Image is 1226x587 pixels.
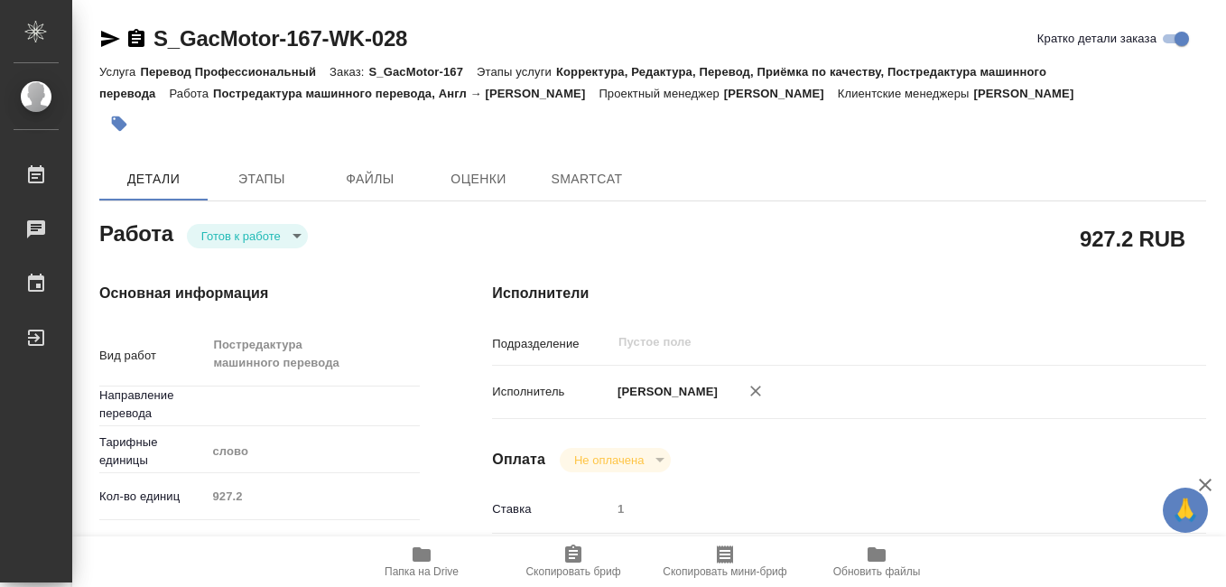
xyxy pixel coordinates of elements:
input: Пустое поле [617,331,1104,353]
p: Постредактура машинного перевода, Англ → [PERSON_NAME] [213,87,599,100]
input: Пустое поле [206,483,420,509]
button: Удалить исполнителя [736,371,776,411]
p: [PERSON_NAME] [973,87,1087,100]
button: 🙏 [1163,488,1208,533]
p: Ставка [492,500,611,518]
span: 🙏 [1170,491,1201,529]
p: Направление перевода [99,387,206,423]
p: S_GacMotor-167 [369,65,478,79]
button: Не оплачена [569,452,649,468]
p: Проектный менеджер [599,87,723,100]
div: Готов к работе [187,224,308,248]
div: слово [206,436,420,467]
span: Скопировать бриф [525,565,620,578]
button: Добавить тэг [99,104,139,144]
span: Файлы [327,168,413,191]
p: Исполнитель [492,383,611,401]
div: Готов к работе [560,448,671,472]
p: Тарифные единицы [99,433,206,470]
p: [PERSON_NAME] [724,87,838,100]
p: Этапы услуги [477,65,556,79]
h4: Основная информация [99,283,420,304]
h2: Работа [99,216,173,248]
p: Клиентские менеджеры [838,87,974,100]
span: Детали [110,168,197,191]
p: [PERSON_NAME] [611,383,718,401]
p: Заказ: [330,65,368,79]
p: Перевод Профессиональный [140,65,330,79]
h4: Исполнители [492,283,1206,304]
button: Обновить файлы [801,536,952,587]
p: Общая тематика [99,535,206,553]
h2: 927.2 RUB [1080,223,1185,254]
p: Работа [169,87,213,100]
div: Техника [206,528,420,559]
button: Папка на Drive [346,536,497,587]
a: S_GacMotor-167-WK-028 [153,26,407,51]
span: Этапы [218,168,305,191]
span: Скопировать мини-бриф [663,565,786,578]
button: Скопировать мини-бриф [649,536,801,587]
span: Папка на Drive [385,565,459,578]
span: SmartCat [543,168,630,191]
h4: Оплата [492,449,545,471]
button: Скопировать ссылку для ЯМессенджера [99,28,121,50]
button: Готов к работе [196,228,286,244]
span: Оценки [435,168,522,191]
p: Корректура, Редактура, Перевод, Приёмка по качеству, Постредактура машинного перевода [99,65,1046,100]
p: Подразделение [492,335,611,353]
p: Кол-во единиц [99,488,206,506]
button: Скопировать ссылку [125,28,147,50]
p: Услуга [99,65,140,79]
input: Пустое поле [611,496,1147,522]
span: Кратко детали заказа [1037,30,1156,48]
p: Вид работ [99,347,206,365]
span: Обновить файлы [833,565,921,578]
button: Скопировать бриф [497,536,649,587]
